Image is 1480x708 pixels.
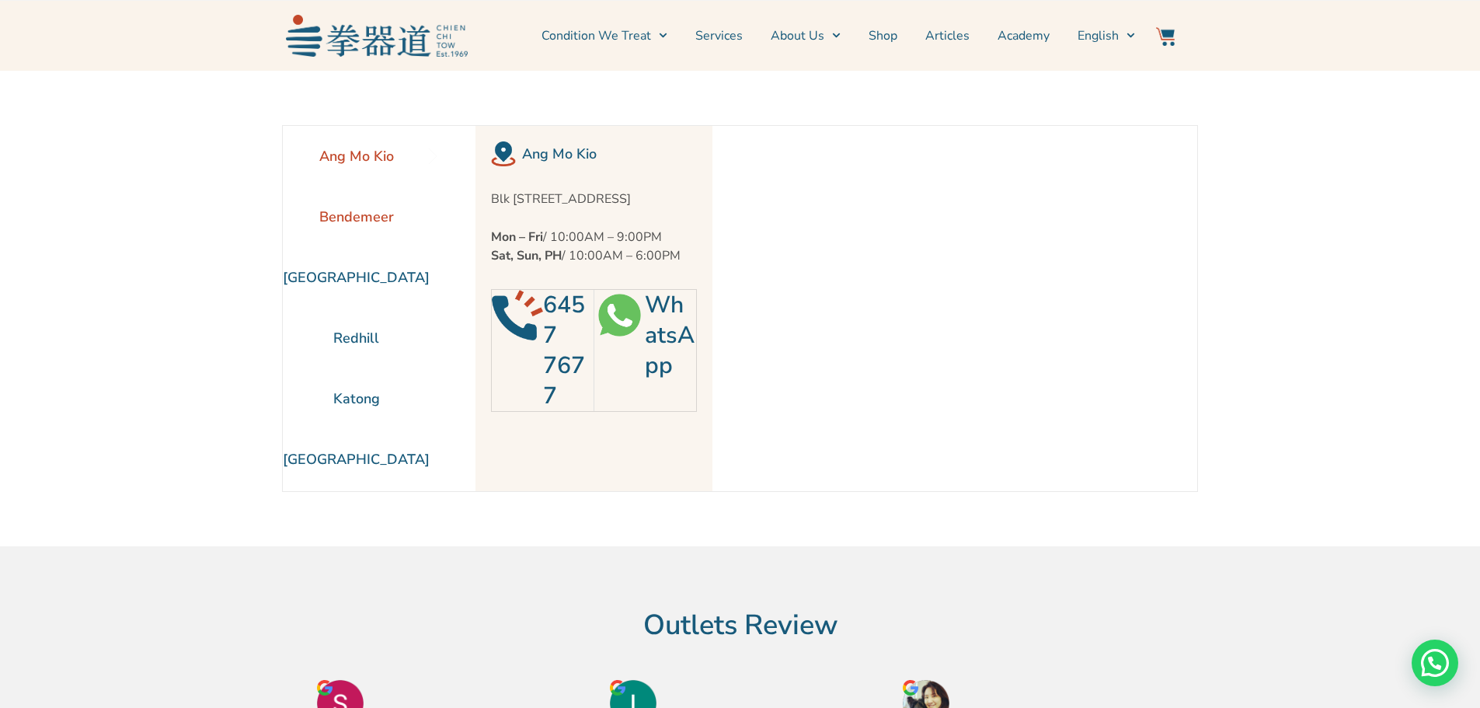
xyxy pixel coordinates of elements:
[522,143,697,165] h2: Ang Mo Kio
[645,289,695,382] a: WhatsApp
[1078,26,1119,45] span: English
[712,126,1152,491] iframe: Chien Chi Tow Healthcare Ang Mo Kio
[475,16,1136,55] nav: Menu
[491,228,697,265] p: / 10:00AM – 9:00PM / 10:00AM – 6:00PM
[869,16,897,55] a: Shop
[543,289,585,412] a: 6457 7677
[542,16,667,55] a: Condition We Treat
[771,16,841,55] a: About Us
[998,16,1050,55] a: Academy
[695,16,743,55] a: Services
[925,16,970,55] a: Articles
[294,609,1187,643] h2: Outlets Review
[1078,16,1135,55] a: English
[491,228,543,246] strong: Mon – Fri
[491,247,562,264] strong: Sat, Sun, PH
[1156,27,1175,46] img: Website Icon-03
[491,190,697,208] p: Blk [STREET_ADDRESS]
